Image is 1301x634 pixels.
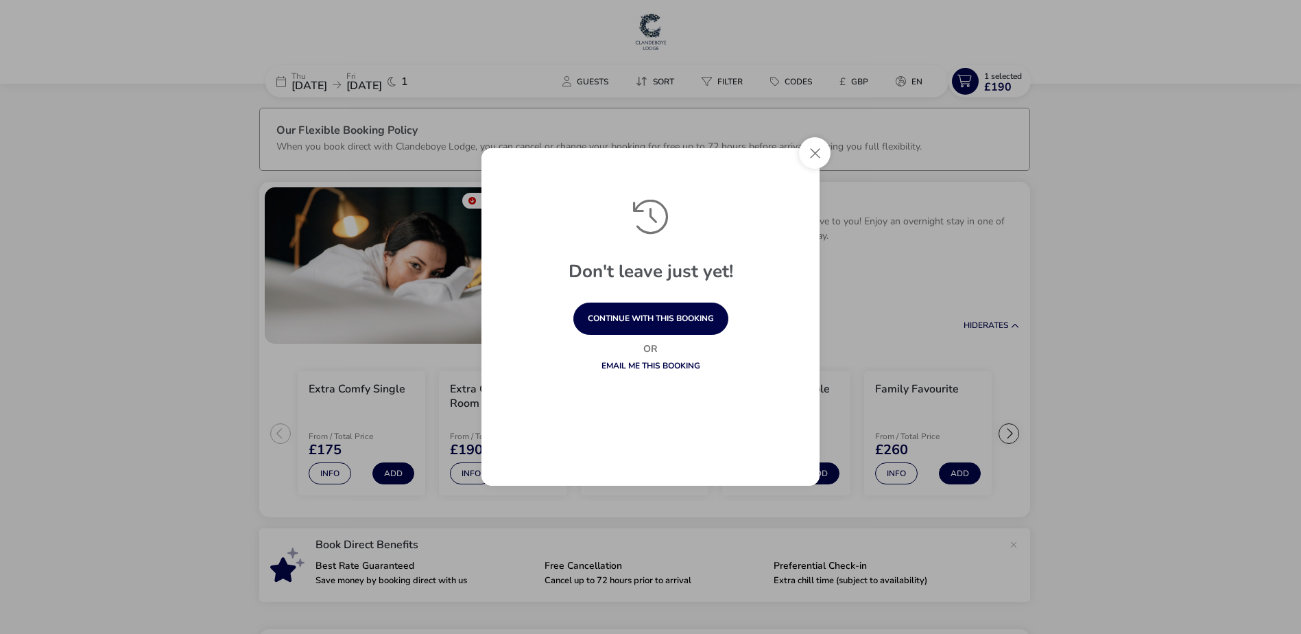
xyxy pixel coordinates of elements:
[541,342,761,356] p: Or
[481,148,820,486] div: exitPrevention
[799,137,831,169] button: Close
[601,360,700,371] a: Email me this booking
[501,263,800,303] h1: Don't leave just yet!
[573,303,728,335] button: continue with this booking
